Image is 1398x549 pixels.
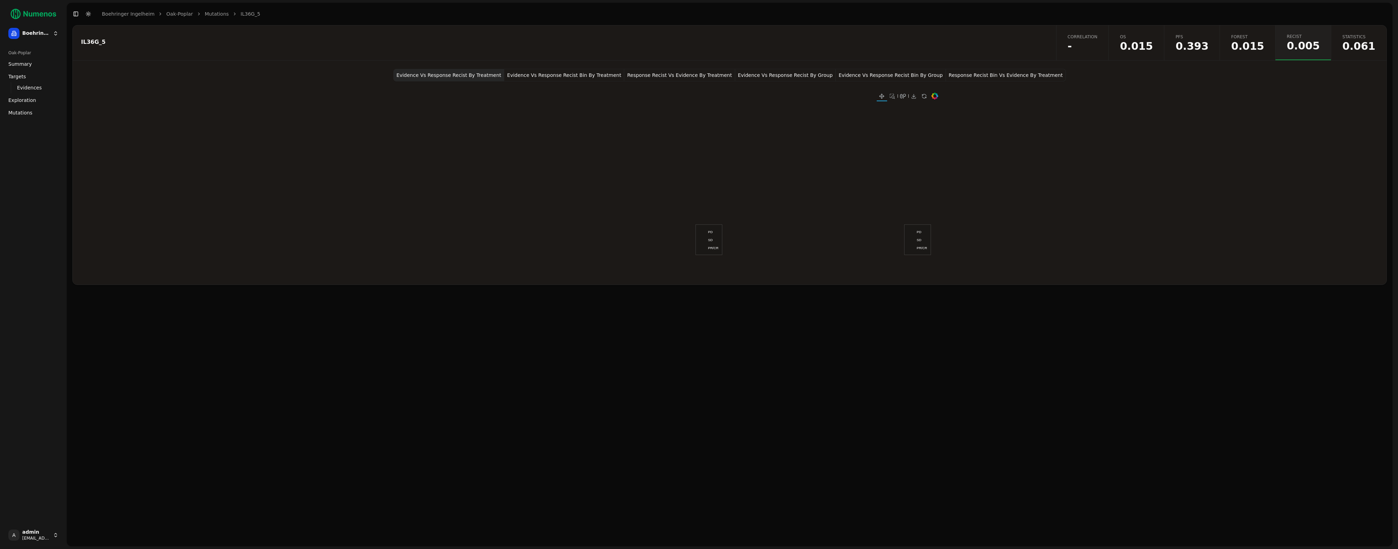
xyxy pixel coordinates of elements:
span: 0.393 [1175,41,1208,51]
span: Statistics [1342,34,1375,40]
a: Mutations [6,107,61,118]
button: Evidence Vs Response Recist By Treatment [393,69,504,81]
span: A [8,530,19,541]
span: Correlation [1068,34,1098,40]
nav: breadcrumb [102,10,260,17]
span: - [1068,41,1098,51]
span: 0.015 [1120,41,1153,51]
span: Recist [1287,34,1320,39]
a: Boehringer Ingelheim [102,10,154,17]
button: Evidence Vs Response Recist By Group [735,69,836,81]
a: Correlation- [1056,25,1109,60]
span: Boehringer Ingelheim [22,30,50,37]
a: PFS0.393 [1164,25,1220,60]
button: Aadmin[EMAIL_ADDRESS] [6,527,61,543]
a: Targets [6,71,61,82]
span: Forest [1231,34,1264,40]
span: Evidences [17,84,42,91]
a: Evidences [14,83,53,93]
a: Oak-Poplar [166,10,193,17]
span: 0.005 [1287,41,1320,51]
span: 0.015 [1231,41,1264,51]
button: Response Recist Bin Vs Evidence By Treatment [946,69,1066,81]
button: Boehringer Ingelheim [6,25,61,42]
span: Mutations [8,109,32,116]
span: admin [22,529,50,535]
a: Recist0.005 [1275,25,1331,60]
span: [EMAIL_ADDRESS] [22,535,50,541]
button: Toggle Dark Mode [83,9,93,19]
button: Evidence Vs Response Recist Bin By Treatment [504,69,624,81]
a: Statistics0.061 [1331,25,1387,60]
span: PFS [1175,34,1208,40]
a: Forest0.015 [1220,25,1275,60]
a: Summary [6,58,61,70]
a: Mutations [205,10,229,17]
div: IL36G_5 [81,39,1046,45]
button: Response Recist Vs Evidence By Treatment [624,69,735,81]
span: Exploration [8,97,36,104]
span: 0.061 [1342,41,1375,51]
a: IL36G_5 [241,10,260,17]
span: Summary [8,61,32,67]
button: Toggle Sidebar [71,9,81,19]
span: Targets [8,73,26,80]
img: Numenos [6,6,61,22]
a: Exploration [6,95,61,106]
span: OS [1120,34,1153,40]
button: Evidence Vs Response Recist Bin By Group [836,69,946,81]
a: OS0.015 [1108,25,1164,60]
div: Oak-Poplar [6,47,61,58]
